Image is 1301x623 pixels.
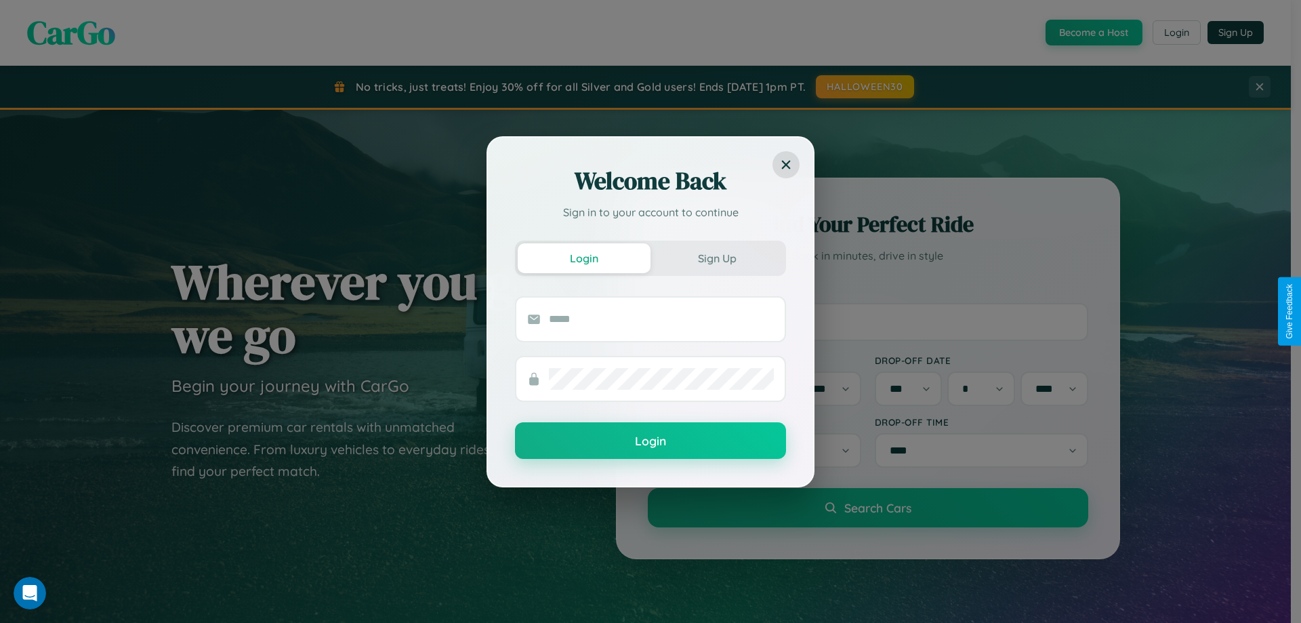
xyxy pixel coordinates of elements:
[650,243,783,273] button: Sign Up
[1285,284,1294,339] div: Give Feedback
[515,422,786,459] button: Login
[518,243,650,273] button: Login
[515,165,786,197] h2: Welcome Back
[14,577,46,609] iframe: Intercom live chat
[515,204,786,220] p: Sign in to your account to continue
